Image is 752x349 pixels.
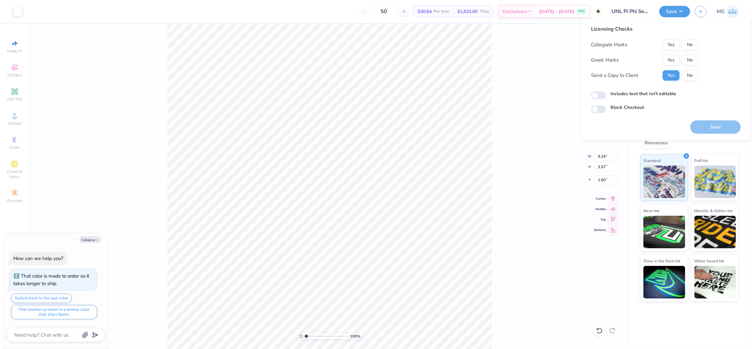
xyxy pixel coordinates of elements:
span: Image AI [7,48,22,53]
span: Puff Ink [694,157,708,164]
button: Find another product in a similar color that ships faster [11,305,97,319]
span: Per Item [434,8,450,15]
span: Est. Delivery [503,8,527,15]
button: No [682,40,698,50]
button: Yes [663,40,680,50]
span: Total [479,8,489,15]
button: Collapse [79,236,101,243]
span: Center [594,196,606,201]
div: How can we help you? [13,255,63,262]
span: $30.64 [418,8,432,15]
img: Water based Ink [694,266,736,298]
button: No [682,55,698,65]
span: Top [594,217,606,222]
span: Standard [643,157,661,164]
span: Water based Ink [694,257,724,264]
div: Licensing Checks [591,25,698,33]
span: Middle [594,207,606,211]
span: [DATE] - [DATE] [539,8,574,15]
label: Block Checkout [611,104,644,111]
span: Bottom [594,228,606,232]
img: Metallic & Glitter Ink [694,216,736,248]
span: Upload [8,121,21,126]
button: Switch back to the last color [11,294,72,303]
div: Greek Marks [591,56,619,64]
div: Send a Copy to Client [591,72,638,79]
img: Glow in the Dark Ink [643,266,685,298]
span: Clipart & logos [3,169,26,179]
span: Glow in the Dark Ink [643,257,680,264]
a: MG [717,5,739,18]
button: Yes [663,55,680,65]
button: No [682,70,698,81]
span: Designs [7,72,22,78]
img: Standard [643,166,685,198]
div: That color is made to order so it takes longer to ship. [13,273,89,287]
span: MG [717,8,725,15]
div: Collegiate Marks [591,41,627,49]
button: Yes [663,70,680,81]
span: Metallic & Glitter Ink [694,207,733,214]
span: 100 % [350,333,361,339]
span: Neon Ink [643,207,659,214]
div: Rhinestones [640,138,672,148]
input: – – [371,6,396,17]
button: Save [659,6,690,17]
span: Decorate [7,198,22,203]
input: Untitled Design [607,5,654,18]
img: Puff Ink [694,166,736,198]
span: Greek [10,145,20,150]
img: Neon Ink [643,216,685,248]
span: FREE [578,9,585,14]
span: Add Text [7,96,22,102]
img: Mary Grace [726,5,739,18]
span: $1,532.00 [457,8,477,15]
label: Includes text that isn't editable [611,91,677,97]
